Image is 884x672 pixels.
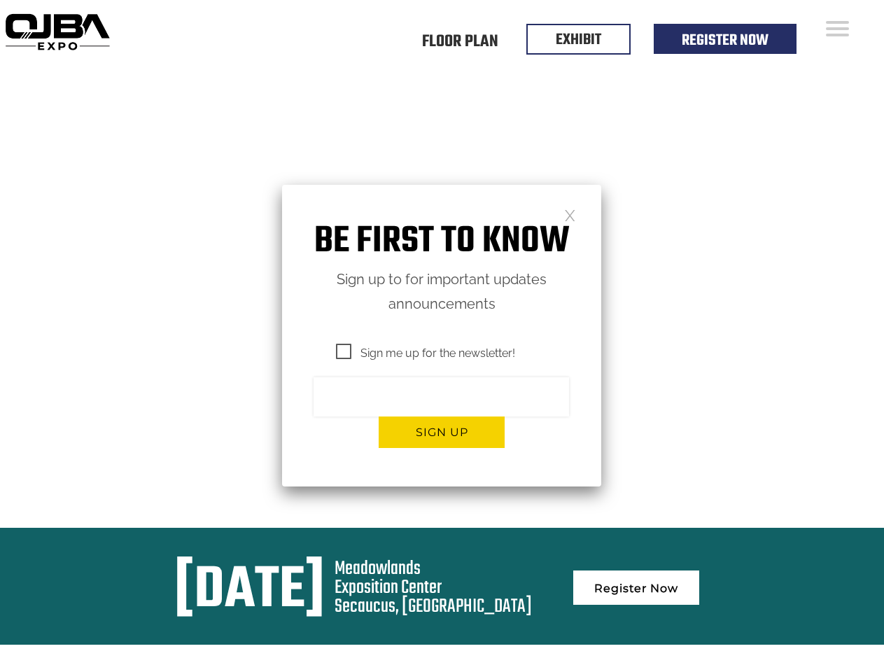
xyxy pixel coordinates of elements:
[564,209,576,220] a: Close
[556,28,601,52] a: EXHIBIT
[282,267,601,316] p: Sign up to for important updates announcements
[682,29,769,52] a: Register Now
[336,344,515,362] span: Sign me up for the newsletter!
[335,559,532,616] div: Meadowlands Exposition Center Secaucus, [GEOGRAPHIC_DATA]
[174,559,325,624] div: [DATE]
[573,570,699,605] a: Register Now
[282,220,601,264] h1: Be first to know
[379,416,505,448] button: Sign up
